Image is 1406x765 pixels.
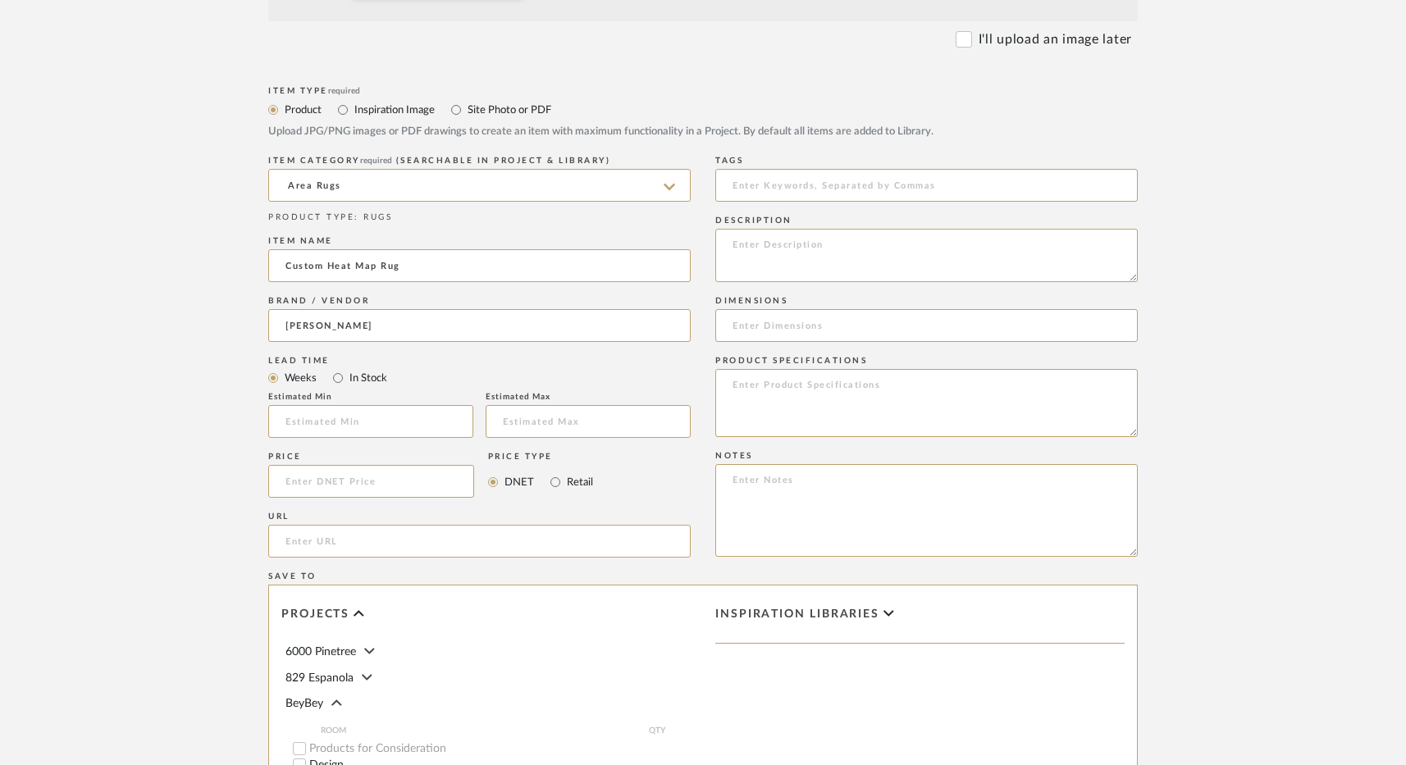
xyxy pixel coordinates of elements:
[715,169,1138,202] input: Enter Keywords, Separated by Commas
[353,101,435,119] label: Inspiration Image
[328,87,360,95] span: required
[268,296,691,306] div: Brand / Vendor
[321,724,637,737] span: ROOM
[268,212,691,224] div: PRODUCT TYPE
[396,157,611,165] span: (Searchable in Project & Library)
[268,309,691,342] input: Unknown
[637,724,678,737] span: QTY
[268,512,691,521] div: URL
[715,216,1138,225] div: Description
[281,608,349,622] span: Projects
[715,156,1138,166] div: Tags
[285,672,354,684] span: 829 Espanola
[283,101,322,119] label: Product
[285,646,356,658] span: 6000 Pinetree
[979,30,1132,49] label: I'll upload an image later
[268,236,691,246] div: Item name
[268,86,1138,96] div: Item Type
[360,157,392,165] span: required
[354,213,392,221] span: : RUGS
[715,451,1138,461] div: Notes
[268,156,691,166] div: ITEM CATEGORY
[268,571,1138,581] div: Save To
[715,356,1138,366] div: Product Specifications
[268,249,691,282] input: Enter Name
[715,309,1138,342] input: Enter Dimensions
[285,698,323,709] span: BeyBey
[466,101,551,119] label: Site Photo or PDF
[715,296,1138,306] div: Dimensions
[715,608,879,622] span: Inspiration libraries
[268,124,1138,140] div: Upload JPG/PNG images or PDF drawings to create an item with maximum functionality in a Project. ...
[268,99,1138,120] mat-radio-group: Select item type
[268,525,691,558] input: Enter URL
[268,169,691,202] input: Type a category to search and select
